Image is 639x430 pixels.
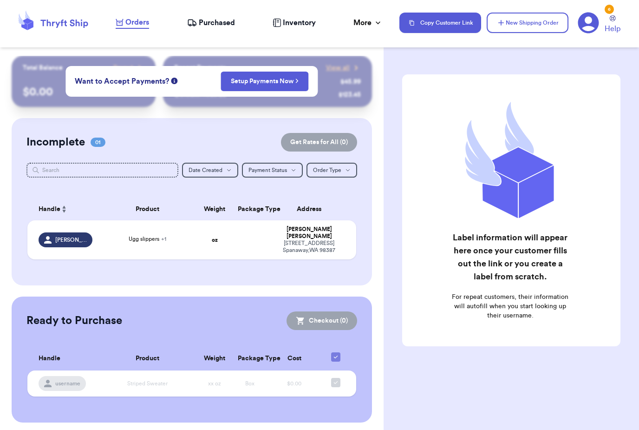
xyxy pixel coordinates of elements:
th: Package Type [232,198,267,220]
h2: Incomplete [26,135,85,150]
span: Payout [113,63,133,73]
th: Package Type [232,347,267,370]
span: Order Type [313,167,341,173]
th: Product [98,198,197,220]
div: $ 123.45 [339,90,361,99]
div: $ 45.99 [340,77,361,86]
strong: oz [212,237,218,243]
a: Purchased [187,17,235,28]
span: Handle [39,354,60,364]
span: Orders [125,17,149,28]
div: More [353,17,383,28]
button: New Shipping Order [487,13,568,33]
span: Date Created [189,167,222,173]
th: Weight [197,347,232,370]
span: Payment Status [248,167,287,173]
div: [STREET_ADDRESS] Spanaway , WA 98387 [273,240,345,254]
a: 6 [578,12,599,33]
span: [PERSON_NAME] [55,236,87,244]
button: Payment Status [242,163,303,178]
th: Weight [197,198,232,220]
span: View all [326,63,350,73]
div: 6 [605,5,614,14]
span: username [55,380,80,387]
button: Sort ascending [60,204,68,215]
span: 01 [91,138,105,147]
a: Setup Payments Now [231,77,299,86]
a: Payout [113,63,144,73]
a: Help [605,15,620,34]
span: Purchased [199,17,235,28]
th: Product [98,347,197,370]
span: Ugg slippers [129,236,166,242]
span: Want to Accept Payments? [75,76,169,87]
span: Inventory [283,17,316,28]
th: Cost [267,347,320,370]
span: Striped Sweater [127,381,168,386]
a: View all [326,63,361,73]
button: Order Type [306,163,357,178]
button: Get Rates for All (0) [281,133,357,152]
div: [PERSON_NAME] [PERSON_NAME] [273,226,345,240]
button: Setup Payments Now [221,72,309,91]
a: Orders [116,17,149,29]
p: $ 0.00 [23,85,144,99]
h2: Ready to Purchase [26,313,122,328]
span: Help [605,23,620,34]
a: Inventory [273,17,316,28]
button: Checkout (0) [287,311,357,330]
button: Copy Customer Link [399,13,481,33]
button: Date Created [182,163,238,178]
p: Total Balance [23,63,63,73]
input: Search [26,163,178,178]
span: xx oz [208,381,221,386]
span: Handle [39,205,60,214]
span: Box [245,381,254,386]
p: For repeat customers, their information will autofill when you start looking up their username. [450,292,571,320]
span: + 1 [161,236,166,242]
p: Recent Payments [174,63,226,73]
span: $0.00 [287,381,301,386]
h2: Label information will appear here once your customer fills out the link or you create a label fr... [450,231,571,283]
th: Address [267,198,356,220]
